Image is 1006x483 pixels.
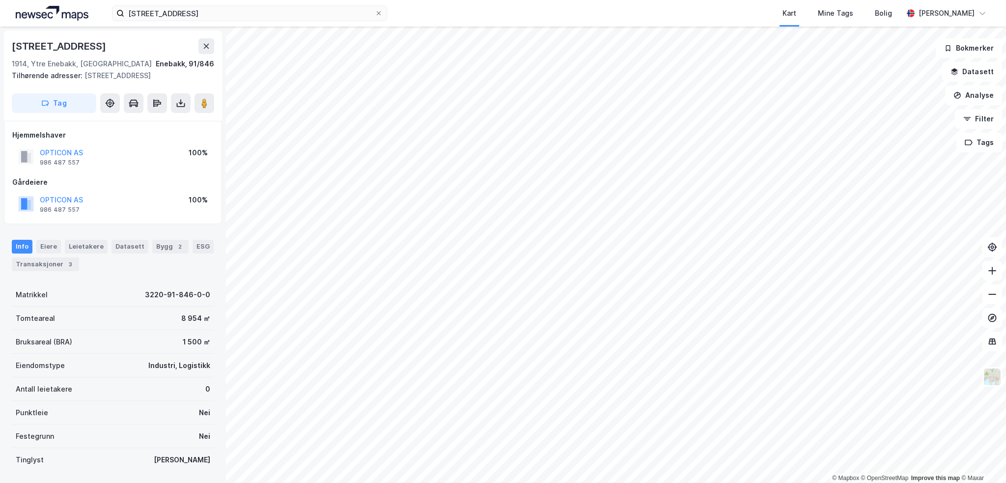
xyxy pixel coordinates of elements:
div: 986 487 557 [40,206,80,214]
div: [PERSON_NAME] [154,454,210,466]
button: Tag [12,93,96,113]
button: Filter [955,109,1002,129]
a: OpenStreetMap [861,475,909,482]
div: Eiendomstype [16,360,65,371]
div: 1 500 ㎡ [183,336,210,348]
div: Enebakk, 91/846 [156,58,214,70]
a: Improve this map [911,475,960,482]
div: Festegrunn [16,430,54,442]
a: Mapbox [832,475,859,482]
button: Tags [956,133,1002,152]
div: Gårdeiere [12,176,214,188]
div: Bruksareal (BRA) [16,336,72,348]
div: Nei [199,407,210,419]
div: Eiere [36,240,61,254]
div: 100% [189,147,208,159]
div: Tinglyst [16,454,44,466]
div: 2 [175,242,185,252]
button: Datasett [942,62,1002,82]
div: Transaksjoner [12,257,79,271]
div: 986 487 557 [40,159,80,167]
span: Tilhørende adresser: [12,71,84,80]
div: Bygg [152,240,189,254]
div: 3220-91-846-0-0 [145,289,210,301]
div: 8 954 ㎡ [181,313,210,324]
div: Bolig [875,7,892,19]
div: Tomteareal [16,313,55,324]
div: Matrikkel [16,289,48,301]
div: Punktleie [16,407,48,419]
div: [STREET_ADDRESS] [12,70,206,82]
div: Industri, Logistikk [148,360,210,371]
img: logo.a4113a55bc3d86da70a041830d287a7e.svg [16,6,88,21]
div: Antall leietakere [16,383,72,395]
div: Nei [199,430,210,442]
div: ESG [193,240,214,254]
div: Info [12,240,32,254]
div: 0 [205,383,210,395]
img: Z [983,368,1002,386]
div: Mine Tags [818,7,853,19]
div: [PERSON_NAME] [919,7,975,19]
div: Kart [782,7,796,19]
input: Søk på adresse, matrikkel, gårdeiere, leietakere eller personer [124,6,375,21]
div: Datasett [112,240,148,254]
div: 100% [189,194,208,206]
div: Kontrollprogram for chat [957,436,1006,483]
div: [STREET_ADDRESS] [12,38,108,54]
div: Leietakere [65,240,108,254]
button: Analyse [945,85,1002,105]
div: Hjemmelshaver [12,129,214,141]
div: 3 [65,259,75,269]
iframe: Chat Widget [957,436,1006,483]
button: Bokmerker [936,38,1002,58]
div: 1914, Ytre Enebakk, [GEOGRAPHIC_DATA] [12,58,152,70]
